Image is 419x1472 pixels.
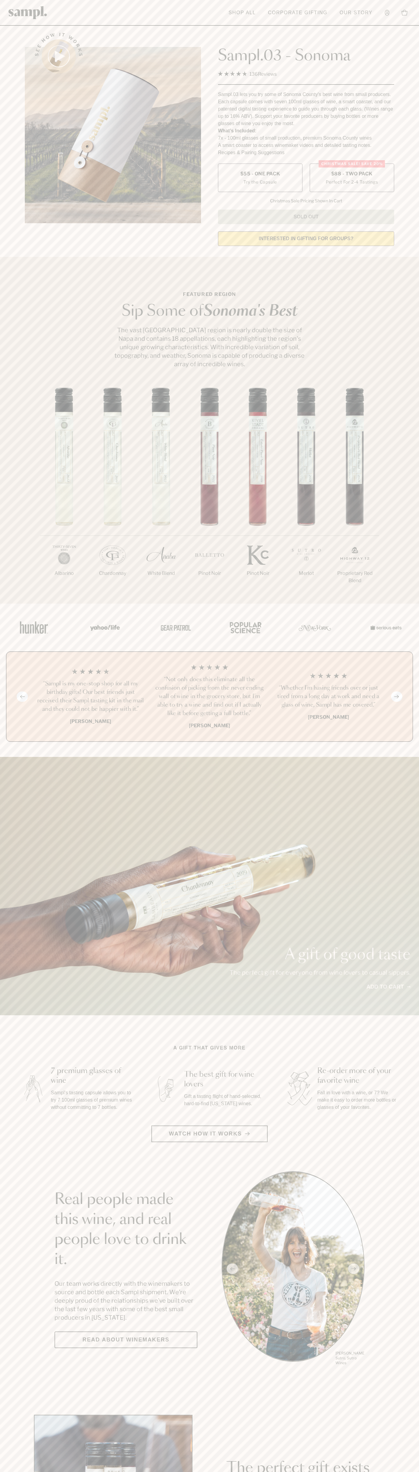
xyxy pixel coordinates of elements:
[243,179,277,185] small: Try the Capsule
[185,570,234,577] p: Pinot Noir
[229,948,411,962] p: A gift of good taste
[113,291,306,298] p: Featured Region
[189,723,230,728] b: [PERSON_NAME]
[155,664,264,729] li: 2 / 4
[335,1351,365,1365] p: [PERSON_NAME] Sutro, Sutro Wines
[36,664,145,729] li: 1 / 4
[36,680,145,714] h3: “Sampl is my one-stop shop for all my birthday gifts! Our best friends just received their Sampl ...
[40,570,88,577] p: Albarino
[184,1070,266,1089] h3: The best gift for wine lovers
[366,983,411,991] a: Add to cart
[331,171,373,177] span: $88 - Two Pack
[156,615,193,641] img: Artboard_5_7fdae55a-36fd-43f7-8bfd-f74a06a2878e_x450.png
[240,171,280,177] span: $55 - One Pack
[282,388,331,596] li: 6 / 7
[331,570,379,584] p: Proprietary Red Blend
[137,570,185,577] p: White Blend
[274,684,383,709] h3: “Whether I'm having friends over or just tired from a long day at work and need a glass of wine, ...
[308,714,349,720] b: [PERSON_NAME]
[218,142,394,149] li: A smart coaster to access winemaker videos and detailed tasting notes.
[297,615,333,641] img: Artboard_3_0b291449-6e8c-4d07-b2c2-3f3601a19cd1_x450.png
[265,6,331,19] a: Corporate Gifting
[218,210,394,224] button: Sold Out
[54,1190,197,1270] h2: Real people made this wine, and real people love to drink it.
[16,615,52,641] img: Artboard_1_c8cd28af-0030-4af1-819c-248e302c7f06_x450.png
[367,615,403,641] img: Artboard_7_5b34974b-f019-449e-91fb-745f8d0877ee_x450.png
[113,326,306,368] p: The vast [GEOGRAPHIC_DATA] region is nearly double the size of Napa and contains 18 appellations,...
[137,388,185,596] li: 3 / 7
[173,1044,246,1052] h2: A gift that gives more
[51,1089,133,1111] p: Sampl's tasting capsule allows you to try 7 100ml glasses of premium wines without committing to ...
[234,388,282,596] li: 5 / 7
[86,615,122,641] img: Artboard_6_04f9a106-072f-468a-bdd7-f11783b05722_x450.png
[218,128,256,133] strong: What’s Included:
[42,39,76,73] button: See how it works
[282,570,331,577] p: Merlot
[319,160,385,167] div: Christmas SALE! Save 20%
[218,91,394,127] div: Sampl.03 lets you try some of Sonoma County's best wine from small producers. Each capsule comes ...
[88,388,137,596] li: 2 / 7
[88,570,137,577] p: Chardonnay
[391,691,402,702] button: Next slide
[185,388,234,596] li: 4 / 7
[218,134,394,142] li: 7x - 100ml glasses of small production, premium Sonoma County wines
[274,664,383,729] li: 3 / 4
[258,71,277,77] span: Reviews
[267,198,345,204] li: Christmas Sale Pricing Shown In Cart
[151,1126,268,1142] button: Watch how it works
[337,6,376,19] a: Our Story
[317,1089,400,1111] p: Fall in love with a wine, or 7? We make it easy to order more bottles or glasses of your favorites.
[218,70,277,78] div: 136Reviews
[222,1171,365,1366] div: slide 1
[25,47,201,223] img: Sampl.03 - Sonoma
[226,615,263,641] img: Artboard_4_28b4d326-c26e-48f9-9c80-911f17d6414e_x450.png
[218,149,394,156] li: Recipes & Pairing Suggestions
[249,71,258,77] span: 136
[222,1171,365,1366] ul: carousel
[326,179,378,185] small: Perfect For 2-4 Tastings
[184,1093,266,1107] p: Gift a tasting flight of hand-selected, hard-to-find [US_STATE] wines.
[155,675,264,718] h3: “Not only does this eliminate all the confusion of picking from the never ending wall of wine in ...
[8,6,47,19] img: Sampl logo
[226,6,259,19] a: Shop All
[317,1066,400,1086] h3: Re-order more of your favorite wine
[218,47,394,65] h1: Sampl.03 - Sonoma
[51,1066,133,1086] h3: 7 premium glasses of wine
[229,968,411,977] p: The perfect gift for everyone from wine lovers to casual sippers.
[54,1279,197,1322] p: Our team works directly with the winemakers to source and bottle each Sampl shipment. We’re deepl...
[218,231,394,246] a: interested in gifting for groups?
[331,388,379,604] li: 7 / 7
[17,691,28,702] button: Previous slide
[70,718,111,724] b: [PERSON_NAME]
[54,1331,197,1348] a: Read about Winemakers
[234,570,282,577] p: Pinot Noir
[203,304,298,319] em: Sonoma's Best
[40,388,88,596] li: 1 / 7
[113,304,306,319] h2: Sip Some of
